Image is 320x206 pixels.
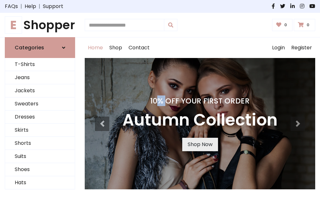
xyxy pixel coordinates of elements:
a: Shoes [5,163,75,176]
span: 0 [305,22,311,28]
span: E [5,16,22,34]
a: T-Shirts [5,58,75,71]
span: 0 [283,22,289,28]
a: 0 [272,19,293,31]
span: | [36,3,43,10]
a: Support [43,3,63,10]
a: FAQs [5,3,18,10]
a: 0 [294,19,315,31]
a: Home [85,37,106,58]
a: Shop Now [182,138,218,151]
a: Register [288,37,315,58]
a: Jeans [5,71,75,84]
a: Hats [5,176,75,189]
a: EShopper [5,18,75,32]
a: Skirts [5,124,75,137]
h1: Shopper [5,18,75,32]
a: Shorts [5,137,75,150]
a: Help [25,3,36,10]
a: Dresses [5,111,75,124]
a: Shop [106,37,125,58]
a: Contact [125,37,153,58]
span: | [18,3,25,10]
a: Categories [5,37,75,58]
a: Login [269,37,288,58]
a: Jackets [5,84,75,97]
h6: Categories [15,45,44,51]
a: Sweaters [5,97,75,111]
a: Suits [5,150,75,163]
h4: 10% Off Your First Order [122,96,277,105]
h3: Autumn Collection [122,111,277,130]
